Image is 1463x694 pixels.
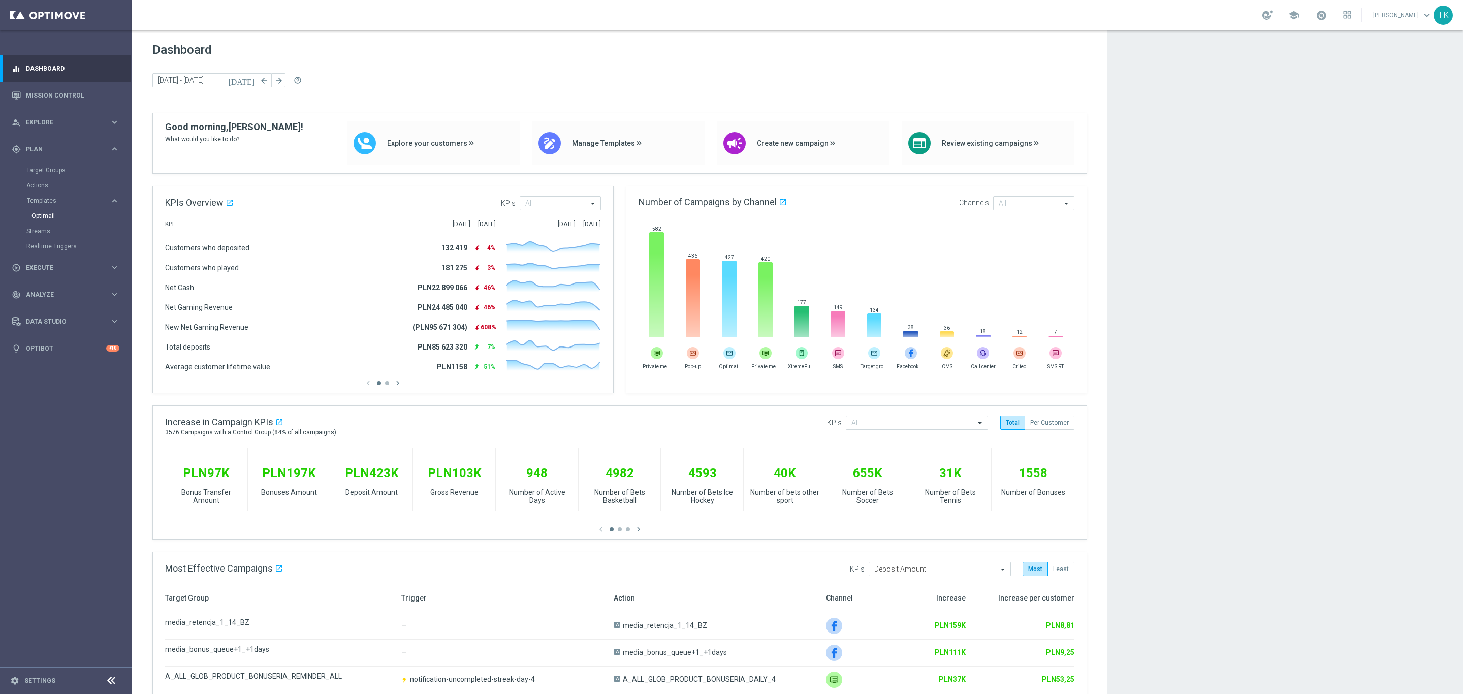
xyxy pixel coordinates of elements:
a: Dashboard [26,55,119,82]
i: person_search [12,118,21,127]
i: keyboard_arrow_right [110,290,119,299]
a: Mission Control [26,82,119,109]
div: Dashboard [12,55,119,82]
a: Settings [24,678,55,684]
i: keyboard_arrow_right [110,317,119,326]
a: Optimail [31,212,106,220]
div: Explore [12,118,110,127]
button: Data Studio keyboard_arrow_right [11,318,120,326]
span: keyboard_arrow_down [1421,10,1433,21]
i: settings [10,676,19,685]
div: +10 [106,345,119,352]
div: Actions [26,178,131,193]
div: Analyze [12,290,110,299]
i: play_circle_outline [12,263,21,272]
button: track_changes Analyze keyboard_arrow_right [11,291,120,299]
div: Data Studio [12,317,110,326]
span: school [1288,10,1299,21]
div: Optibot [12,335,119,362]
div: Mission Control [12,82,119,109]
a: Streams [26,227,106,235]
div: TK [1434,6,1453,25]
a: Actions [26,181,106,190]
button: Mission Control [11,91,120,100]
div: Execute [12,263,110,272]
button: lightbulb Optibot +10 [11,344,120,353]
button: play_circle_outline Execute keyboard_arrow_right [11,264,120,272]
i: gps_fixed [12,145,21,154]
i: keyboard_arrow_right [110,117,119,127]
i: track_changes [12,290,21,299]
button: equalizer Dashboard [11,65,120,73]
div: Templates [27,198,110,204]
span: Plan [26,146,110,152]
span: Explore [26,119,110,125]
button: person_search Explore keyboard_arrow_right [11,118,120,127]
button: gps_fixed Plan keyboard_arrow_right [11,145,120,153]
div: Realtime Triggers [26,239,131,254]
span: Templates [27,198,100,204]
div: Plan [12,145,110,154]
div: Target Groups [26,163,131,178]
div: Templates [26,193,131,224]
i: lightbulb [12,344,21,353]
a: Target Groups [26,166,106,174]
i: equalizer [12,64,21,73]
a: Optibot [26,335,106,362]
i: keyboard_arrow_right [110,144,119,154]
div: Streams [26,224,131,239]
span: Execute [26,265,110,271]
div: Optimail [31,208,131,224]
a: Realtime Triggers [26,242,106,250]
button: Templates keyboard_arrow_right [26,197,120,205]
a: [PERSON_NAME]keyboard_arrow_down [1372,8,1434,23]
i: keyboard_arrow_right [110,263,119,272]
span: Analyze [26,292,110,298]
span: Data Studio [26,319,110,325]
i: keyboard_arrow_right [110,196,119,206]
